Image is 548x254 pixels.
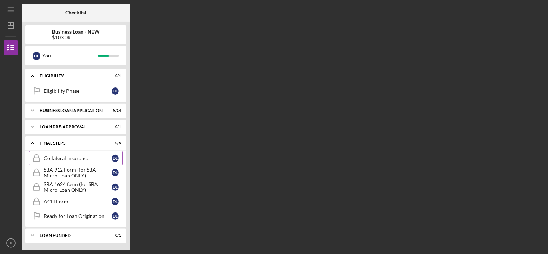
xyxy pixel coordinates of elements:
div: D L [112,184,119,191]
div: ACH Form [44,199,112,205]
div: LOAN FUNDED [40,233,103,238]
div: 0 / 1 [108,233,121,238]
a: SBA 1624 form (for SBA Micro-Loan ONLY)DL [29,180,123,194]
div: Collateral Insurance [44,155,112,161]
b: Business Loan - NEW [52,29,100,35]
div: You [42,49,98,62]
div: D L [112,169,119,176]
a: ACH FormDL [29,194,123,209]
b: Checklist [65,10,86,16]
div: 0 / 5 [108,141,121,145]
div: $103.0K [52,35,100,40]
div: ELIGIBILITY [40,74,103,78]
a: SBA 912 Form (for SBA Micro-Loan ONLY)DL [29,165,123,180]
div: D L [112,198,119,205]
a: Eligibility PhaseDL [29,84,123,98]
div: D L [33,52,40,60]
div: D L [112,87,119,95]
div: SBA 1624 form (for SBA Micro-Loan ONLY) [44,181,112,193]
div: 9 / 14 [108,108,121,113]
a: Ready for Loan OriginationDL [29,209,123,223]
div: D L [112,212,119,220]
text: DL [9,241,13,245]
div: SBA 912 Form (for SBA Micro-Loan ONLY) [44,167,112,178]
a: Collateral InsuranceDL [29,151,123,165]
div: Eligibility Phase [44,88,112,94]
div: BUSINESS LOAN APPLICATION [40,108,103,113]
div: FINAL STEPS [40,141,103,145]
div: 0 / 1 [108,74,121,78]
div: 0 / 1 [108,125,121,129]
div: Ready for Loan Origination [44,213,112,219]
button: DL [4,236,18,250]
div: D L [112,155,119,162]
div: LOAN PRE-APPROVAL [40,125,103,129]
